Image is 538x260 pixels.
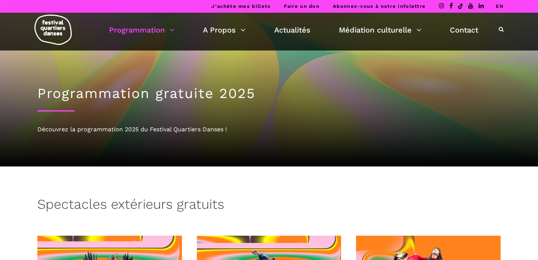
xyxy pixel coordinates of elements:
a: Abonnez-vous à notre infolettre [333,3,426,9]
a: Contact [450,24,478,36]
a: Programmation [109,24,174,36]
h1: Programmation gratuite 2025 [37,85,501,102]
div: Découvrez la programmation 2025 du Festival Quartiers Danses ! [37,125,501,134]
a: EN [496,3,504,9]
a: Faire un don [284,3,319,9]
img: logo-fqd-med [34,15,72,45]
a: A Propos [203,24,245,36]
a: Actualités [274,24,310,36]
a: J’achète mes billets [211,3,270,9]
h3: Spectacles extérieurs gratuits [37,196,224,215]
a: Médiation culturelle [339,24,421,36]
